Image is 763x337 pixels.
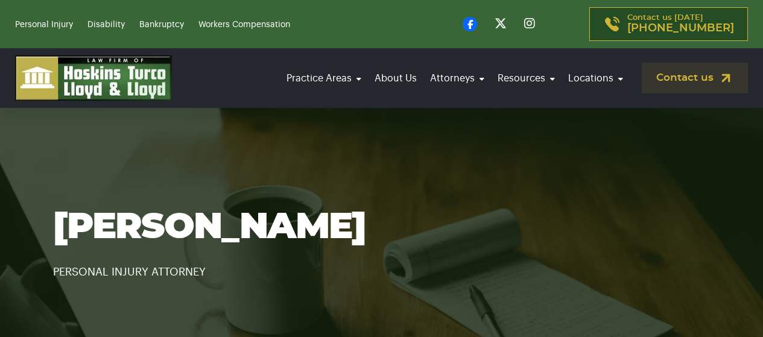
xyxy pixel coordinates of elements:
a: Contact us [DATE][PHONE_NUMBER] [589,7,748,41]
a: Resources [494,61,559,95]
a: Contact us [642,63,748,93]
a: Locations [565,61,627,95]
a: Personal Injury [15,20,73,29]
a: About Us [371,61,420,95]
a: Bankruptcy [139,20,184,29]
a: Disability [87,20,125,29]
img: logo [15,55,172,101]
span: [PHONE_NUMBER] [627,22,734,34]
a: Attorneys [426,61,488,95]
a: Workers Compensation [198,20,290,29]
p: Contact us [DATE] [627,14,734,34]
span: PERSONAL INJURY ATTORNEY [53,266,206,277]
h1: [PERSON_NAME] [53,206,711,248]
a: Practice Areas [283,61,365,95]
